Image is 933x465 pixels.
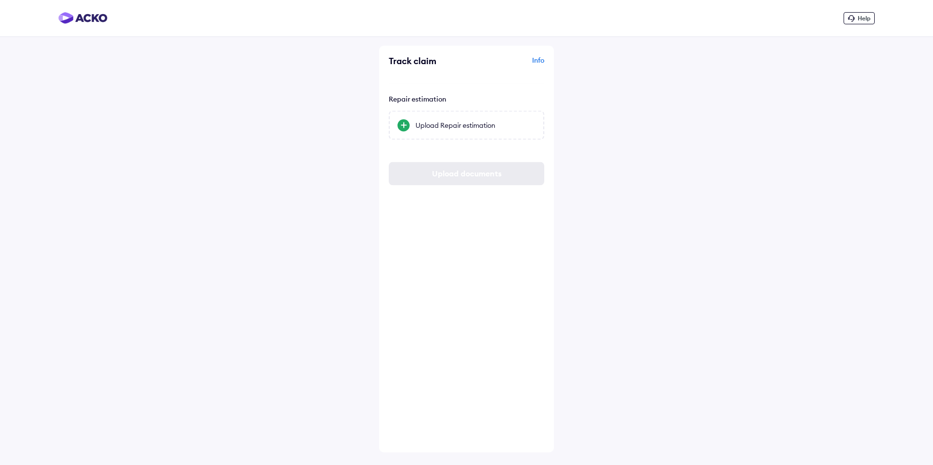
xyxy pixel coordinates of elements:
div: Track claim [389,55,464,67]
div: Info [469,55,544,74]
span: Help [858,15,870,22]
div: Upload Repair estimation [415,120,536,129]
img: horizontal-gradient.png [58,12,107,24]
div: Repair estimation [389,94,544,103]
